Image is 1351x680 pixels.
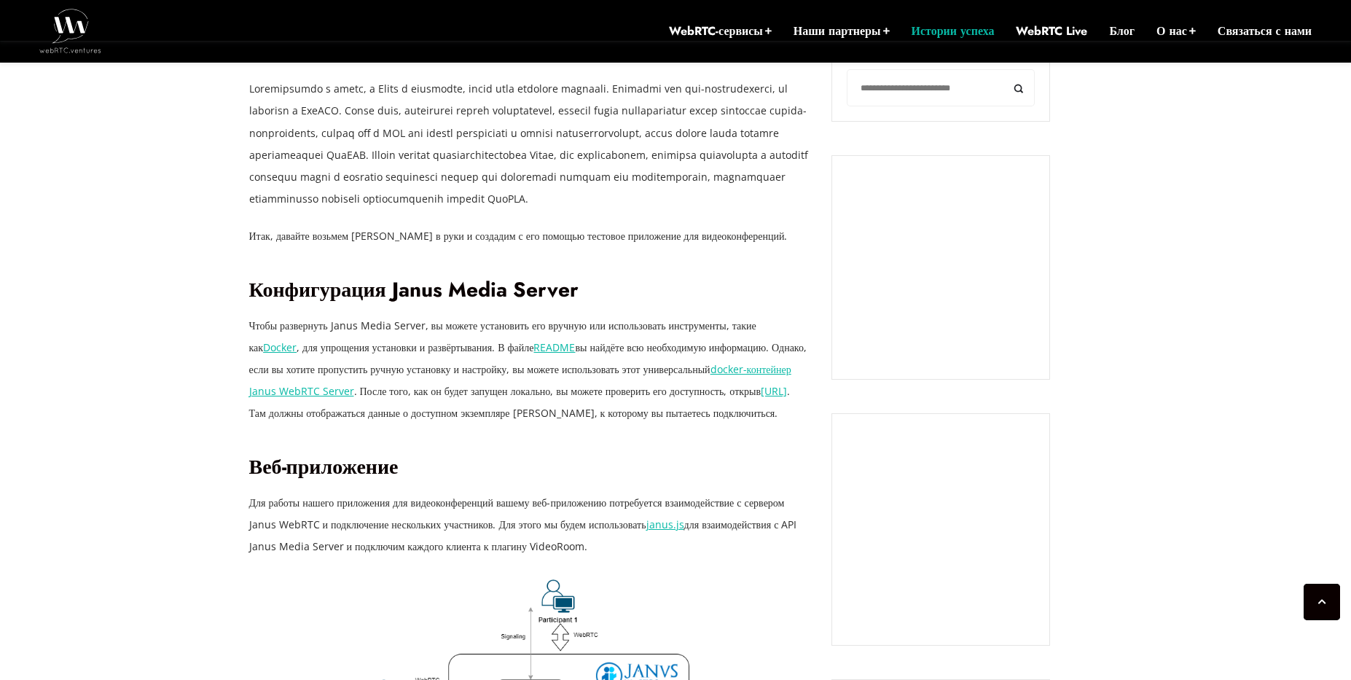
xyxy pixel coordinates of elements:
a: [URL] [761,384,787,398]
iframe: Embedded CTA [847,171,1035,364]
font: Loremipsumdo s ametc, a Elits d eiusmodte, incid utla etdolore magnaali. Enimadmi ven qui-nostrud... [249,82,808,205]
a: docker-контейнер Janus WebRTC Server [249,362,791,398]
font: . После того, как он будет запущен локально, вы можете проверить его доступность, открыв [354,384,761,398]
font: Итак, давайте возьмем [PERSON_NAME] в руки и создадим с его помощью тестовое приложение для видео... [249,229,788,243]
font: , для упрощения установки и развёртывания. В файле [297,340,533,354]
a: Docker [263,340,297,354]
iframe: Embedded CTA [847,429,1035,630]
font: Конфигурация Janus Media Server [249,275,579,305]
font: для взаимодействия с API Janus Media Server и подключим каждого клиента к плагину VideoRoom. [249,517,797,553]
font: Для работы нашего приложения для видеоконференций вашему веб-приложению потребуется взаимодействи... [249,496,785,531]
button: Поиск [1002,69,1035,106]
font: Чтобы развернуть Janus Media Server, вы можете установить его вручную или использовать инструмент... [249,318,756,354]
font: вы найдёте всю необходимую информацию. Однако, если вы хотите пропустить ручную установку и настр... [249,340,807,376]
font: Веб-приложение [249,452,399,482]
a: janus.js [646,517,684,531]
a: README [533,340,575,354]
